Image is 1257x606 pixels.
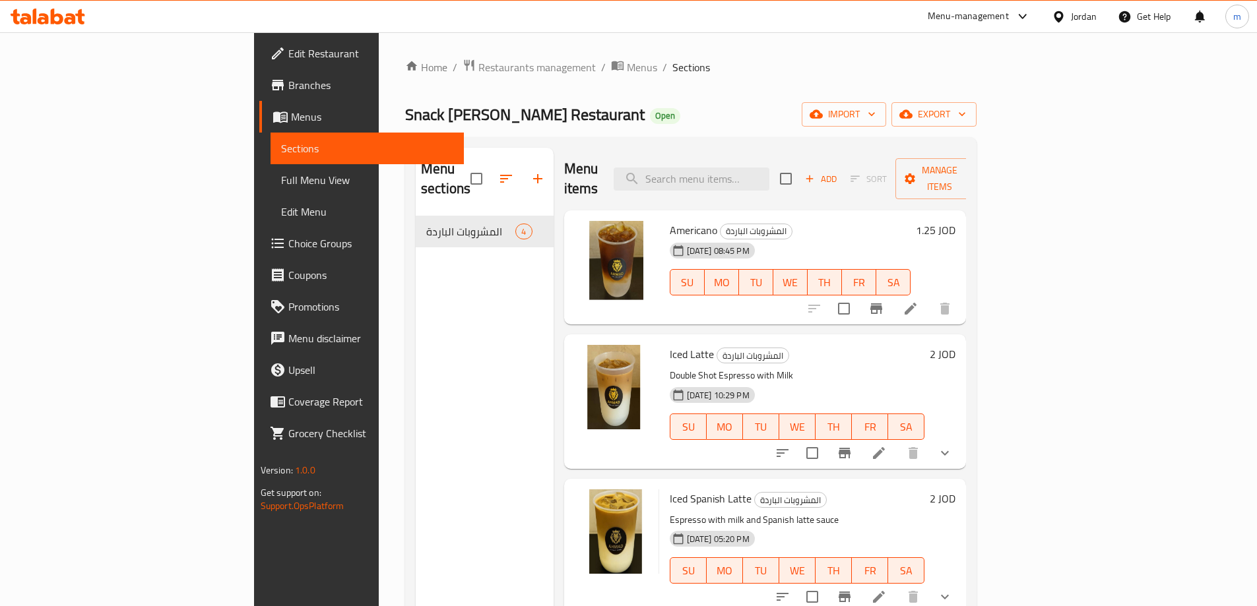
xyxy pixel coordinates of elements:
[744,273,768,292] span: TU
[288,394,453,409] span: Coverage Report
[672,59,710,75] span: Sections
[779,273,802,292] span: WE
[426,224,515,239] div: المشروبات الباردة
[928,9,1009,24] div: Menu-management
[564,159,598,198] h2: Menu items
[261,462,293,479] span: Version:
[463,165,490,193] span: Select all sections
[291,109,453,125] span: Menus
[930,489,955,508] h6: 2 JOD
[416,210,554,253] nav: Menu sections
[259,354,464,386] a: Upsell
[601,59,606,75] li: /
[852,557,888,584] button: FR
[650,110,680,121] span: Open
[281,172,453,188] span: Full Menu View
[803,171,839,187] span: Add
[779,557,816,584] button: WE
[816,413,852,440] button: TH
[937,445,953,461] svg: Show Choices
[682,389,755,402] span: [DATE] 10:29 PM
[288,45,453,61] span: Edit Restaurant
[463,59,596,76] a: Restaurants management
[897,437,929,469] button: delete
[779,413,816,440] button: WE
[772,165,800,193] span: Select section
[670,512,925,528] p: Espresso with milk and Spanish latte sauce
[906,162,973,195] span: Manage items
[676,417,701,437] span: SU
[717,348,789,363] div: المشروبات الباردة
[773,269,808,295] button: WE
[676,273,699,292] span: SU
[871,445,887,461] a: Edit menu item
[930,345,955,363] h6: 2 JOD
[937,589,953,605] svg: Show Choices
[929,293,961,324] button: delete
[670,489,752,508] span: Iced Spanish Latte
[860,293,892,324] button: Branch-specific-item
[522,163,554,195] button: Add section
[710,273,734,292] span: MO
[857,561,883,580] span: FR
[743,557,779,584] button: TU
[888,557,924,584] button: SA
[739,269,773,295] button: TU
[842,169,895,189] span: Select section first
[748,417,774,437] span: TU
[575,345,659,429] img: Iced Latte
[929,437,961,469] button: show more
[682,533,755,545] span: [DATE] 05:20 PM
[259,259,464,291] a: Coupons
[767,437,798,469] button: sort-choices
[259,417,464,449] a: Grocery Checklist
[670,413,707,440] button: SU
[707,413,743,440] button: MO
[288,235,453,251] span: Choice Groups
[748,561,774,580] span: TU
[712,561,738,580] span: MO
[876,269,911,295] button: SA
[717,348,789,363] span: المشروبات الباردة
[670,557,707,584] button: SU
[281,140,453,156] span: Sections
[743,413,779,440] button: TU
[816,557,852,584] button: TH
[812,106,876,123] span: import
[847,273,871,292] span: FR
[857,417,883,437] span: FR
[813,273,837,292] span: TH
[288,330,453,346] span: Menu disclaimer
[682,245,755,257] span: [DATE] 08:45 PM
[808,269,842,295] button: TH
[405,100,645,129] span: Snack [PERSON_NAME] Restaurant
[295,462,315,479] span: 1.0.0
[288,77,453,93] span: Branches
[888,413,924,440] button: SA
[259,101,464,133] a: Menus
[670,344,714,364] span: Iced Latte
[830,295,858,322] span: Select to update
[821,561,847,580] span: TH
[259,38,464,69] a: Edit Restaurant
[871,589,887,605] a: Edit menu item
[670,367,925,384] p: Double Shot Espresso with Milk
[288,267,453,283] span: Coupons
[1071,9,1097,24] div: Jordan
[721,224,792,239] span: المشروبات الباردة
[271,133,464,164] a: Sections
[516,226,531,238] span: 4
[705,269,739,295] button: MO
[670,220,717,240] span: Americano
[575,221,659,305] img: Americano
[271,164,464,196] a: Full Menu View
[893,561,919,580] span: SA
[800,169,842,189] button: Add
[575,489,659,574] img: Iced Spanish Latte
[916,221,955,239] h6: 1.25 JOD
[903,301,919,317] a: Edit menu item
[895,158,984,199] button: Manage items
[416,216,554,247] div: المشروبات الباردة4
[852,413,888,440] button: FR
